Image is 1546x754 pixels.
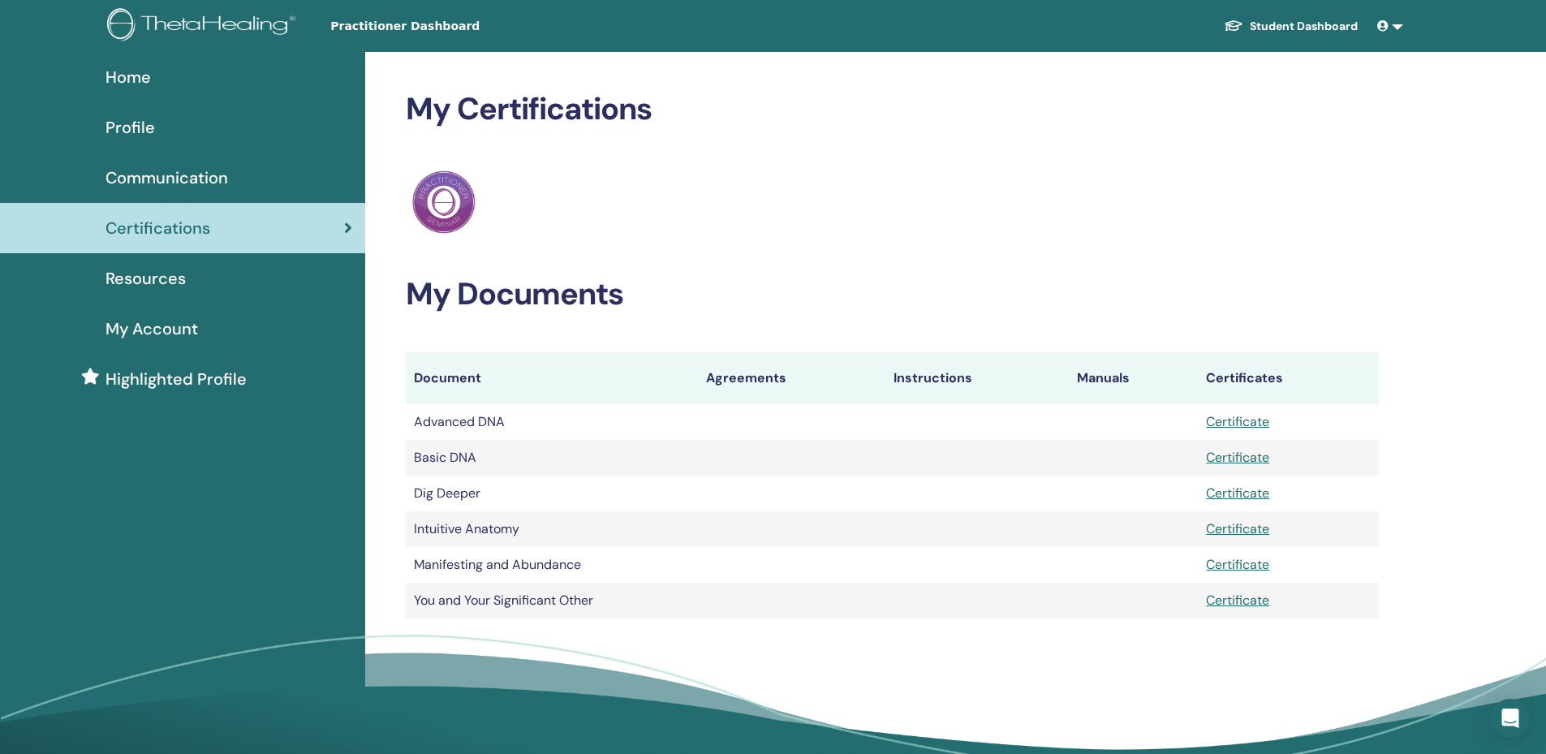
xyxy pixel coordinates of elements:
[412,170,476,234] img: Practitioner
[406,547,698,583] td: Manifesting and Abundance
[1206,520,1269,537] a: Certificate
[106,317,198,341] span: My Account
[406,276,1379,313] h2: My Documents
[106,367,247,391] span: Highlighted Profile
[1198,352,1378,404] th: Certificates
[1211,11,1371,41] a: Student Dashboard
[406,511,698,547] td: Intuitive Anatomy
[1491,699,1530,738] div: Open Intercom Messenger
[1206,485,1269,502] a: Certificate
[106,115,155,140] span: Profile
[1206,413,1269,430] a: Certificate
[106,166,228,190] span: Communication
[1206,592,1269,609] a: Certificate
[406,440,698,476] td: Basic DNA
[107,8,301,45] img: logo.png
[1224,19,1243,32] img: graduation-cap-white.svg
[1206,556,1269,573] a: Certificate
[330,18,574,35] span: Practitioner Dashboard
[106,65,151,89] span: Home
[406,476,698,511] td: Dig Deeper
[1206,449,1269,466] a: Certificate
[406,352,698,404] th: Document
[106,216,210,240] span: Certifications
[1069,352,1198,404] th: Manuals
[406,404,698,440] td: Advanced DNA
[106,266,186,291] span: Resources
[698,352,885,404] th: Agreements
[406,583,698,618] td: You and Your Significant Other
[885,352,1070,404] th: Instructions
[406,91,1379,128] h2: My Certifications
